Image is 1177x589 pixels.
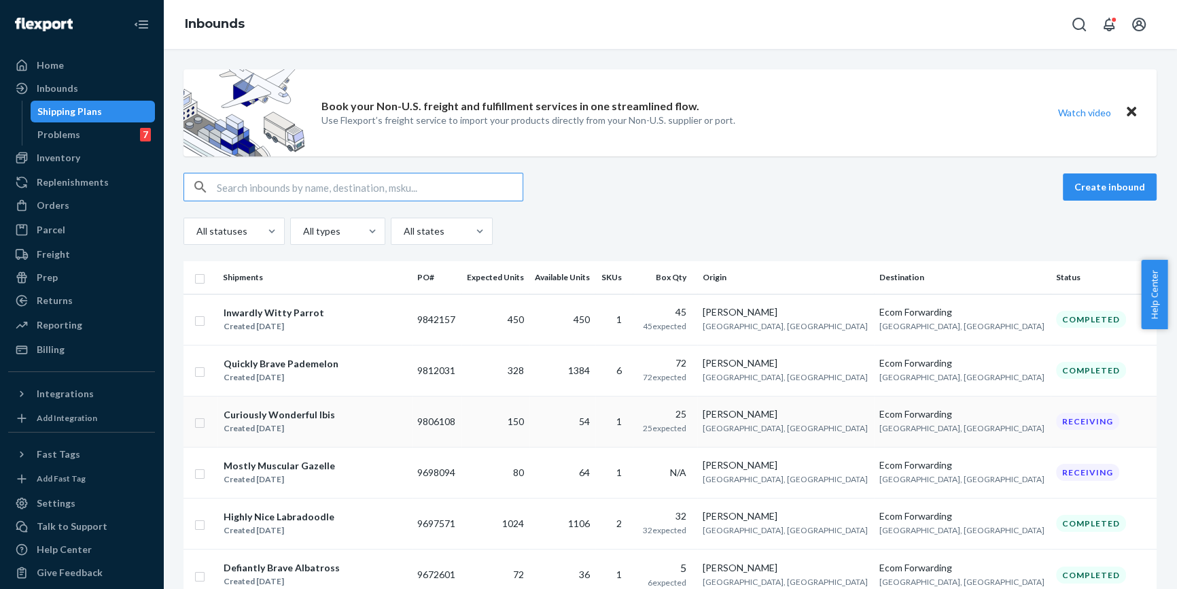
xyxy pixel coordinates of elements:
span: [GEOGRAPHIC_DATA], [GEOGRAPHIC_DATA] [879,474,1044,484]
button: Create inbound [1063,173,1157,201]
div: Receiving [1056,464,1119,481]
span: 1 [616,416,622,427]
div: Quickly Brave Pademelon [224,357,338,371]
div: Completed [1056,362,1126,379]
span: 1384 [568,365,590,376]
span: 150 [508,416,524,427]
td: 9806108 [412,396,461,447]
input: All types [302,224,303,238]
div: Receiving [1056,413,1119,430]
td: 9812031 [412,345,461,396]
div: Completed [1056,515,1126,532]
span: 2 [616,518,622,529]
div: Freight [37,248,70,261]
button: Open notifications [1095,11,1123,38]
div: 45 [638,305,686,319]
div: Ecom Forwarding [879,458,1045,472]
span: 80 [513,467,524,478]
span: 36 [579,569,590,580]
th: Destination [874,261,1051,294]
a: Orders [8,195,155,216]
button: Close Navigation [128,11,155,38]
td: 9697571 [412,498,461,549]
th: Shipments [217,261,412,294]
span: 45 expected [643,321,686,331]
span: 450 [508,314,524,325]
div: Completed [1056,567,1126,584]
div: 72 [638,356,686,370]
span: [GEOGRAPHIC_DATA], [GEOGRAPHIC_DATA] [703,474,868,484]
div: Inventory [37,151,80,165]
span: 72 [513,569,524,580]
a: Replenishments [8,171,155,193]
button: Integrations [8,383,155,405]
a: Add Fast Tag [8,471,155,487]
div: Created [DATE] [224,422,335,435]
span: 64 [579,467,590,478]
span: [GEOGRAPHIC_DATA], [GEOGRAPHIC_DATA] [879,321,1044,331]
div: Replenishments [37,175,109,189]
div: Add Fast Tag [37,473,86,484]
div: Billing [37,343,65,356]
ol: breadcrumbs [174,5,256,44]
div: Highly Nice Labradoodle [224,510,334,524]
a: Shipping Plans [31,101,156,122]
span: N/A [670,467,686,478]
span: [GEOGRAPHIC_DATA], [GEOGRAPHIC_DATA] [879,372,1044,382]
div: Orders [37,199,69,212]
div: Home [37,58,64,72]
input: All states [402,224,404,238]
div: Ecom Forwarding [879,305,1045,319]
button: Open account menu [1125,11,1153,38]
span: 54 [579,416,590,427]
span: [GEOGRAPHIC_DATA], [GEOGRAPHIC_DATA] [879,525,1044,535]
div: Talk to Support [37,520,107,533]
div: 7 [140,128,151,141]
div: Created [DATE] [224,473,335,486]
div: [PERSON_NAME] [703,356,868,370]
div: Created [DATE] [224,524,334,537]
div: [PERSON_NAME] [703,458,868,472]
a: Inventory [8,147,155,169]
td: 9698094 [412,447,461,498]
a: Inbounds [8,78,155,99]
button: Give Feedback [8,562,155,584]
div: Shipping Plans [37,105,102,118]
a: Parcel [8,219,155,241]
a: Returns [8,290,155,312]
a: Reporting [8,314,155,336]
div: Ecom Forwarding [879,407,1045,421]
button: Close [1123,103,1140,122]
span: 72 expected [643,372,686,382]
div: Ecom Forwarding [879,561,1045,575]
p: Use Flexport’s freight service to import your products directly from your Non-U.S. supplier or port. [321,114,735,127]
a: Help Center [8,539,155,560]
span: 1106 [568,518,590,529]
span: 25 expected [643,423,686,433]
button: Watch video [1049,103,1120,122]
th: Expected Units [461,261,529,294]
span: 1 [616,569,622,580]
div: Reporting [37,318,82,332]
div: Give Feedback [37,566,103,579]
div: [PERSON_NAME] [703,407,868,421]
div: Completed [1056,311,1126,328]
a: Inbounds [185,16,245,31]
input: Search inbounds by name, destination, msku... [217,173,523,201]
div: Curiously Wonderful Ibis [224,408,335,422]
span: [GEOGRAPHIC_DATA], [GEOGRAPHIC_DATA] [703,423,868,433]
div: Mostly Muscular Gazelle [224,459,335,473]
div: Settings [37,497,75,510]
th: SKUs [595,261,632,294]
span: [GEOGRAPHIC_DATA], [GEOGRAPHIC_DATA] [703,321,868,331]
span: [GEOGRAPHIC_DATA], [GEOGRAPHIC_DATA] [703,372,868,382]
div: Ecom Forwarding [879,509,1045,523]
span: Help Center [1141,260,1167,329]
div: Problems [37,128,80,141]
div: [PERSON_NAME] [703,561,868,575]
span: [GEOGRAPHIC_DATA], [GEOGRAPHIC_DATA] [703,577,868,587]
a: Billing [8,339,155,360]
th: Origin [697,261,874,294]
button: Fast Tags [8,443,155,465]
span: 328 [508,365,524,376]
